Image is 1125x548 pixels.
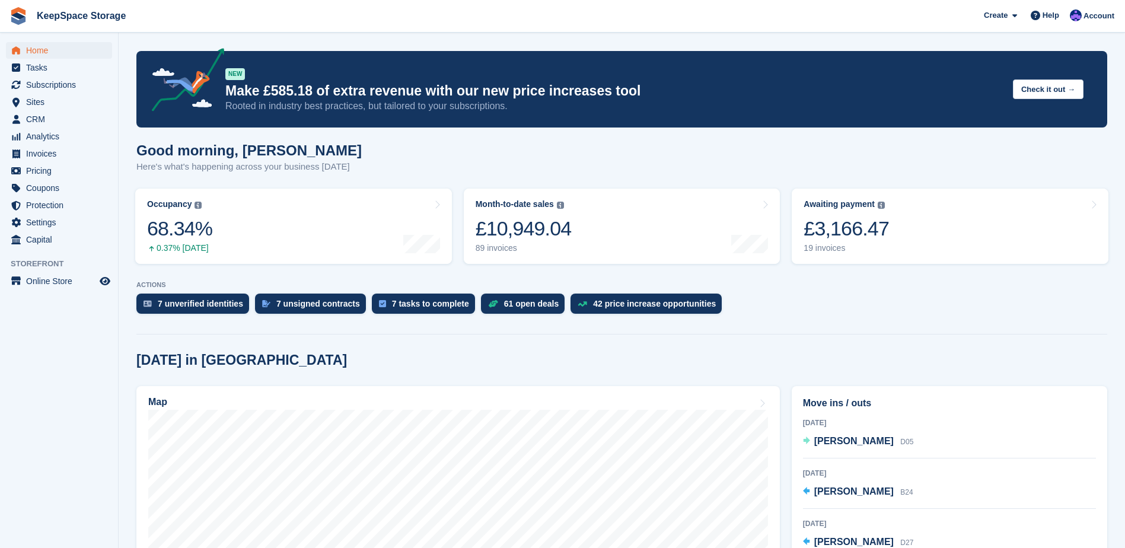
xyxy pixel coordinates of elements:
div: £10,949.04 [476,216,572,241]
div: £3,166.47 [804,216,889,241]
span: CRM [26,111,97,128]
span: Storefront [11,258,118,270]
a: menu [6,163,112,179]
p: Rooted in industry best practices, but tailored to your subscriptions. [225,100,1003,113]
span: Analytics [26,128,97,145]
a: menu [6,111,112,128]
span: Sites [26,94,97,110]
div: [DATE] [803,518,1096,529]
span: Subscriptions [26,77,97,93]
h1: Good morning, [PERSON_NAME] [136,142,362,158]
div: Month-to-date sales [476,199,554,209]
a: Month-to-date sales £10,949.04 89 invoices [464,189,780,264]
span: B24 [900,488,913,496]
a: menu [6,197,112,214]
div: 19 invoices [804,243,889,253]
span: Settings [26,214,97,231]
img: stora-icon-8386f47178a22dfd0bd8f6a31ec36ba5ce8667c1dd55bd0f319d3a0aa187defe.svg [9,7,27,25]
img: icon-info-grey-7440780725fd019a000dd9b08b2336e03edf1995a4989e88bcd33f0948082b44.svg [557,202,564,209]
div: 68.34% [147,216,212,241]
h2: [DATE] in [GEOGRAPHIC_DATA] [136,352,347,368]
div: Awaiting payment [804,199,875,209]
a: menu [6,94,112,110]
div: 89 invoices [476,243,572,253]
span: D05 [900,438,913,446]
a: [PERSON_NAME] B24 [803,485,913,500]
a: 61 open deals [481,294,571,320]
img: verify_identity-adf6edd0f0f0b5bbfe63781bf79b02c33cf7c696d77639b501bdc392416b5a36.svg [144,300,152,307]
span: Tasks [26,59,97,76]
a: menu [6,145,112,162]
a: 7 tasks to complete [372,294,481,320]
a: menu [6,128,112,145]
a: Awaiting payment £3,166.47 19 invoices [792,189,1108,264]
div: 7 tasks to complete [392,299,469,308]
img: task-75834270c22a3079a89374b754ae025e5fb1db73e45f91037f5363f120a921f8.svg [379,300,386,307]
img: icon-info-grey-7440780725fd019a000dd9b08b2336e03edf1995a4989e88bcd33f0948082b44.svg [195,202,202,209]
span: Home [26,42,97,59]
img: Chloe Clark [1070,9,1082,21]
a: menu [6,77,112,93]
a: 42 price increase opportunities [571,294,728,320]
span: Capital [26,231,97,248]
p: Make £585.18 of extra revenue with our new price increases tool [225,82,1003,100]
img: price_increase_opportunities-93ffe204e8149a01c8c9dc8f82e8f89637d9d84a8eef4429ea346261dce0b2c0.svg [578,301,587,307]
span: Coupons [26,180,97,196]
span: Account [1083,10,1114,22]
a: Preview store [98,274,112,288]
span: Online Store [26,273,97,289]
a: 7 unverified identities [136,294,255,320]
div: 7 unsigned contracts [276,299,360,308]
a: menu [6,42,112,59]
div: 7 unverified identities [158,299,243,308]
img: deal-1b604bf984904fb50ccaf53a9ad4b4a5d6e5aea283cecdc64d6e3604feb123c2.svg [488,300,498,308]
div: Occupancy [147,199,192,209]
img: contract_signature_icon-13c848040528278c33f63329250d36e43548de30e8caae1d1a13099fd9432cc5.svg [262,300,270,307]
a: menu [6,180,112,196]
h2: Map [148,397,167,407]
a: menu [6,231,112,248]
img: icon-info-grey-7440780725fd019a000dd9b08b2336e03edf1995a4989e88bcd33f0948082b44.svg [878,202,885,209]
div: [DATE] [803,468,1096,479]
div: 61 open deals [504,299,559,308]
span: Protection [26,197,97,214]
p: ACTIONS [136,281,1107,289]
div: 0.37% [DATE] [147,243,212,253]
span: Pricing [26,163,97,179]
div: NEW [225,68,245,80]
img: price-adjustments-announcement-icon-8257ccfd72463d97f412b2fc003d46551f7dbcb40ab6d574587a9cd5c0d94... [142,48,225,116]
a: [PERSON_NAME] D05 [803,434,914,450]
button: Check it out → [1013,79,1083,99]
span: D27 [900,539,913,547]
span: [PERSON_NAME] [814,537,894,547]
div: [DATE] [803,418,1096,428]
a: menu [6,214,112,231]
a: menu [6,59,112,76]
a: 7 unsigned contracts [255,294,372,320]
a: KeepSpace Storage [32,6,130,26]
a: Occupancy 68.34% 0.37% [DATE] [135,189,452,264]
p: Here's what's happening across your business [DATE] [136,160,362,174]
span: [PERSON_NAME] [814,436,894,446]
a: menu [6,273,112,289]
h2: Move ins / outs [803,396,1096,410]
span: Create [984,9,1008,21]
span: Help [1043,9,1059,21]
div: 42 price increase opportunities [593,299,716,308]
span: [PERSON_NAME] [814,486,894,496]
span: Invoices [26,145,97,162]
